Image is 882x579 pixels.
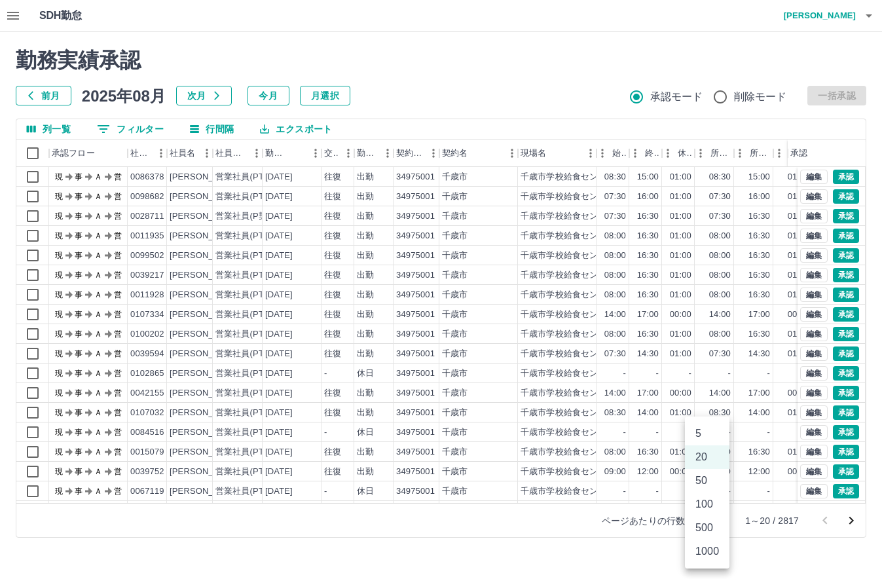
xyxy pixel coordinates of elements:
[685,516,729,540] li: 500
[685,493,729,516] li: 100
[685,540,729,563] li: 1000
[685,445,729,469] li: 20
[685,469,729,493] li: 50
[685,422,729,445] li: 5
